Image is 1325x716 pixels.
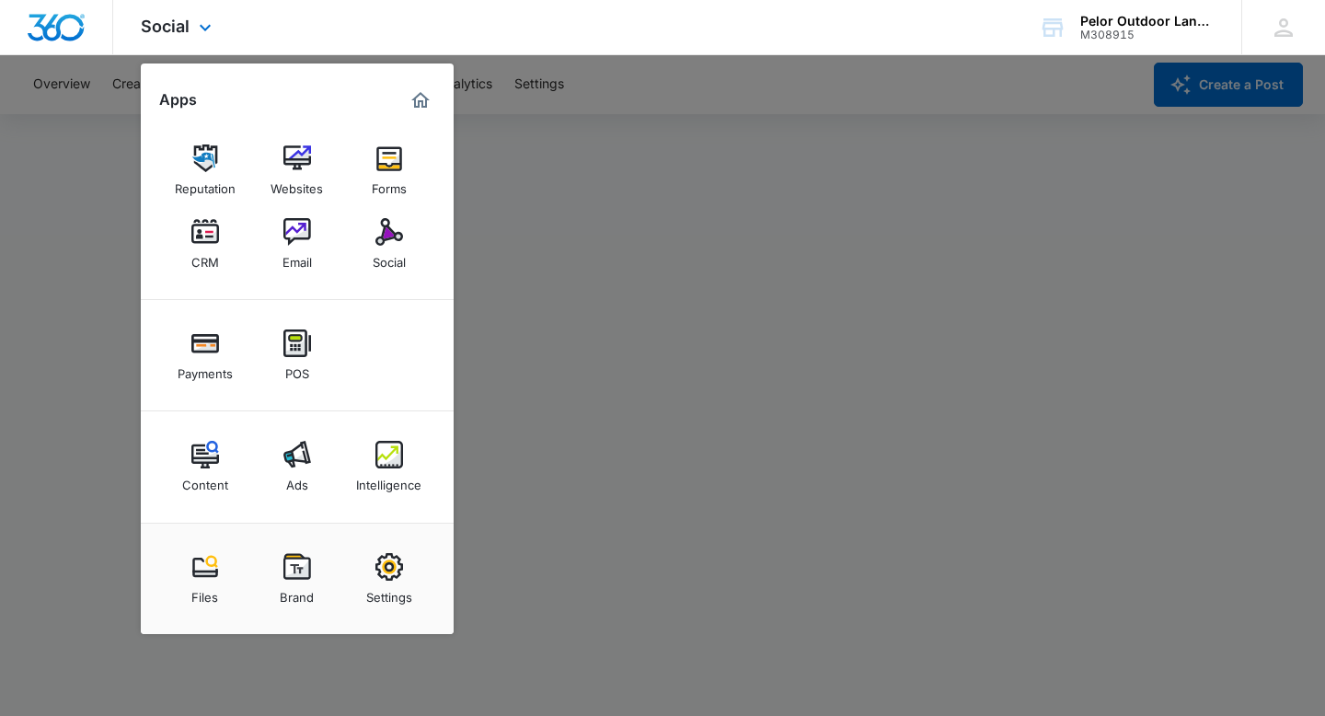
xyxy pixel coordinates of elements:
a: Settings [354,544,424,614]
a: Ads [262,432,332,502]
span: Social [141,17,190,36]
div: CRM [191,246,219,270]
div: Files [191,581,218,605]
a: POS [262,320,332,390]
div: Brand [280,581,314,605]
a: Email [262,209,332,279]
a: Social [354,209,424,279]
div: Intelligence [356,468,421,492]
a: Files [170,544,240,614]
a: Payments [170,320,240,390]
div: Reputation [175,172,236,196]
div: Social [373,246,406,270]
a: Content [170,432,240,502]
div: POS [285,357,309,381]
a: Websites [262,135,332,205]
h2: Apps [159,91,197,109]
a: Marketing 360® Dashboard [406,86,435,115]
a: CRM [170,209,240,279]
div: Websites [271,172,323,196]
div: Ads [286,468,308,492]
div: Content [182,468,228,492]
div: Payments [178,357,233,381]
a: Brand [262,544,332,614]
div: account name [1080,14,1215,29]
div: account id [1080,29,1215,41]
div: Settings [366,581,412,605]
a: Reputation [170,135,240,205]
a: Intelligence [354,432,424,502]
div: Email [282,246,312,270]
a: Forms [354,135,424,205]
div: Forms [372,172,407,196]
